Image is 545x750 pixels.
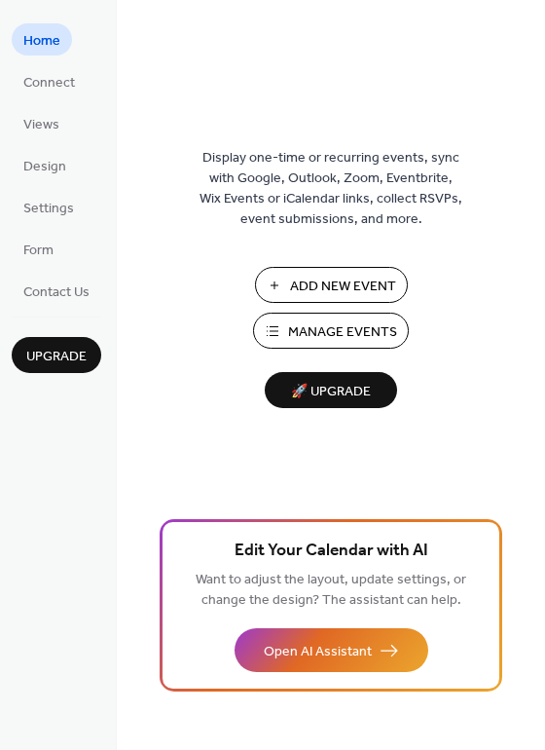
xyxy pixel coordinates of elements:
[23,282,90,303] span: Contact Us
[200,148,462,230] span: Display one-time or recurring events, sync with Google, Outlook, Zoom, Eventbrite, Wix Events or ...
[288,322,397,343] span: Manage Events
[12,233,65,265] a: Form
[235,538,428,565] span: Edit Your Calendar with AI
[12,275,101,307] a: Contact Us
[12,191,86,223] a: Settings
[23,241,54,261] span: Form
[12,337,101,373] button: Upgrade
[196,567,466,614] span: Want to adjust the layout, update settings, or change the design? The assistant can help.
[23,199,74,219] span: Settings
[253,313,409,349] button: Manage Events
[26,347,87,367] span: Upgrade
[23,73,75,94] span: Connect
[265,372,397,408] button: 🚀 Upgrade
[290,277,396,297] span: Add New Event
[12,65,87,97] a: Connect
[23,157,66,177] span: Design
[12,23,72,56] a: Home
[276,379,385,405] span: 🚀 Upgrade
[23,115,59,135] span: Views
[23,31,60,52] span: Home
[264,642,372,662] span: Open AI Assistant
[255,267,408,303] button: Add New Event
[235,628,428,672] button: Open AI Assistant
[12,149,78,181] a: Design
[12,107,71,139] a: Views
